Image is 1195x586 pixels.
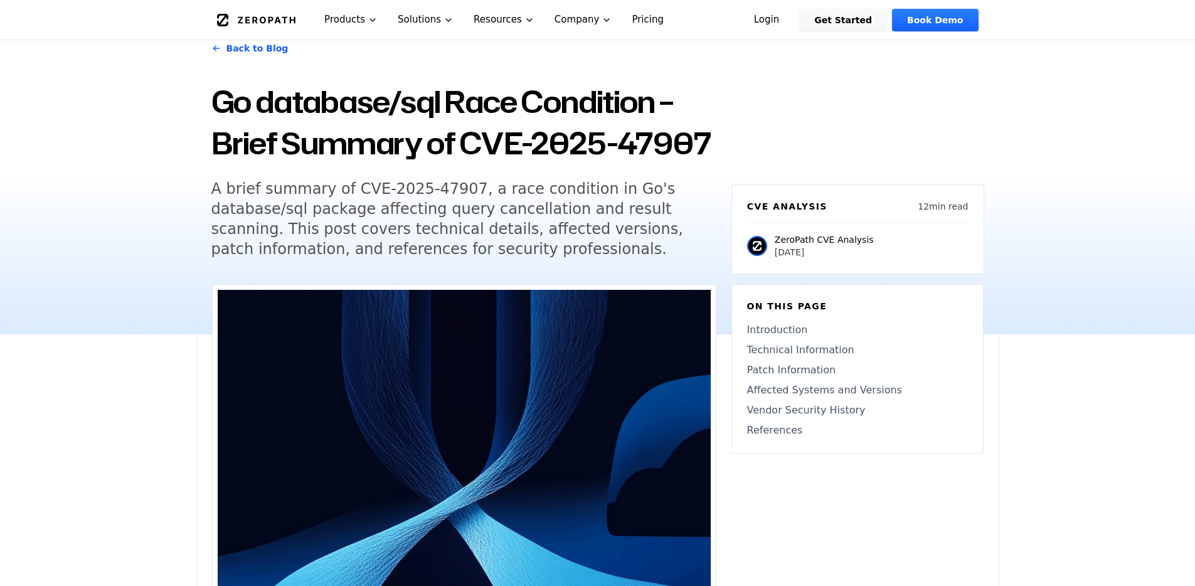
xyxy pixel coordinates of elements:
a: Patch Information [747,363,968,378]
a: Get Started [799,9,887,31]
h6: CVE Analysis [747,200,827,213]
a: Technical Information [747,343,968,358]
a: Book Demo [892,9,978,31]
a: Vendor Security History [747,403,968,418]
a: References [747,423,968,438]
p: 12 min read [918,200,968,213]
a: Introduction [747,322,968,338]
h1: Go database/sql Race Condition – Brief Summary of CVE-2025-47907 [211,81,716,164]
h5: A brief summary of CVE-2025-47907, a race condition in Go's database/sql package affecting query ... [211,179,693,259]
p: ZeroPath CVE Analysis [775,233,874,246]
a: Login [739,9,795,31]
h6: On this page [747,300,968,312]
p: [DATE] [775,246,874,258]
img: ZeroPath CVE Analysis [747,236,767,256]
a: Affected Systems and Versions [747,383,968,398]
a: Back to Blog [211,31,289,66]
